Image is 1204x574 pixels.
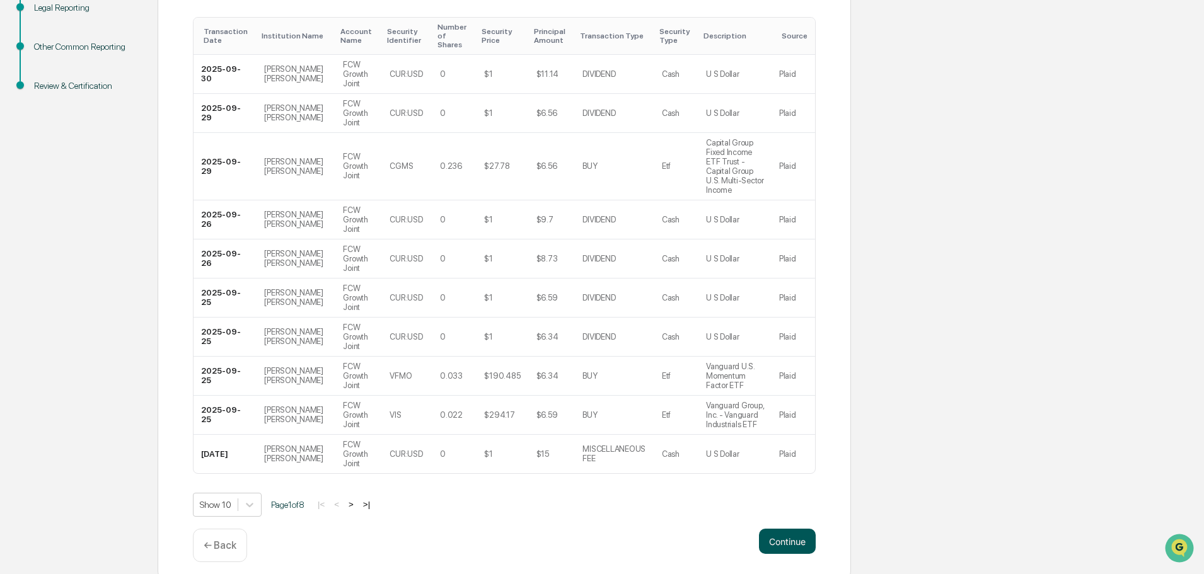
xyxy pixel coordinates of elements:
div: CUR:USD [390,69,422,79]
a: Powered byPylon [89,213,153,223]
div: 0.236 [440,161,462,171]
div: BUY [582,371,597,381]
div: Toggle SortBy [387,27,427,45]
td: Plaid [772,133,815,200]
div: [PERSON_NAME] [PERSON_NAME] [264,327,328,346]
div: Toggle SortBy [782,32,810,40]
td: FCW Growth Joint [335,133,382,200]
span: Attestations [104,159,156,171]
div: [PERSON_NAME] [PERSON_NAME] [264,444,328,463]
div: DIVIDEND [582,254,615,263]
button: > [345,499,357,510]
div: CUR:USD [390,332,422,342]
div: U S Dollar [706,449,739,459]
div: [PERSON_NAME] [PERSON_NAME] [264,210,328,229]
a: 🖐️Preclearance [8,154,86,176]
div: Cash [662,332,680,342]
button: < [330,499,343,510]
div: DIVIDEND [582,69,615,79]
div: Legal Reporting [34,1,137,14]
span: Page 1 of 8 [271,500,304,510]
div: Cash [662,254,680,263]
div: 0 [440,254,446,263]
div: U S Dollar [706,332,739,342]
div: DIVIDEND [582,293,615,302]
td: FCW Growth Joint [335,278,382,318]
div: DIVIDEND [582,215,615,224]
div: MISCELLANEOUS FEE [582,444,646,463]
div: Cash [662,449,680,459]
div: Cash [662,215,680,224]
div: CUR:USD [390,108,422,118]
div: [PERSON_NAME] [PERSON_NAME] [264,103,328,122]
div: 🔎 [13,184,23,194]
div: Vanguard U.S. Momentum Factor ETF [706,362,764,390]
div: $1 [484,449,492,459]
td: FCW Growth Joint [335,94,382,133]
div: $6.34 [536,371,559,381]
div: CUR:USD [390,293,422,302]
div: VFMO [390,371,412,381]
div: Toggle SortBy [482,27,523,45]
div: Toggle SortBy [580,32,649,40]
div: [PERSON_NAME] [PERSON_NAME] [264,64,328,83]
div: VIS [390,410,401,420]
td: Plaid [772,94,815,133]
div: $9.7 [536,215,553,224]
div: $294.17 [484,410,514,420]
td: 2025-09-29 [194,133,257,200]
div: Etf [662,161,671,171]
td: 2025-09-25 [194,318,257,357]
td: 2025-09-25 [194,357,257,396]
div: [PERSON_NAME] [PERSON_NAME] [264,157,328,176]
div: Review & Certification [34,79,137,93]
div: 0 [440,449,446,459]
div: $8.73 [536,254,558,263]
div: $1 [484,215,492,224]
div: BUY [582,161,597,171]
div: Vanguard Group, Inc. - Vanguard Industrials ETF [706,401,764,429]
div: $6.59 [536,293,558,302]
td: FCW Growth Joint [335,435,382,473]
span: Pylon [125,214,153,223]
td: Plaid [772,200,815,239]
div: $1 [484,293,492,302]
div: [PERSON_NAME] [PERSON_NAME] [264,366,328,385]
div: 0.033 [440,371,463,381]
div: Cash [662,108,680,118]
div: Cash [662,69,680,79]
div: U S Dollar [706,215,739,224]
span: Preclearance [25,159,81,171]
div: $6.56 [536,108,557,118]
div: $190.485 [484,371,520,381]
td: 2025-09-25 [194,396,257,435]
div: U S Dollar [706,69,739,79]
div: 0 [440,293,446,302]
td: FCW Growth Joint [335,396,382,435]
div: Toggle SortBy [204,27,252,45]
div: Toggle SortBy [262,32,330,40]
div: CGMS [390,161,413,171]
div: [PERSON_NAME] [PERSON_NAME] [264,288,328,307]
div: $6.34 [536,332,559,342]
td: FCW Growth Joint [335,200,382,239]
div: We're available if you need us! [43,109,159,119]
div: 0.022 [440,410,463,420]
td: Plaid [772,435,815,473]
p: How can we help? [13,26,229,47]
div: [PERSON_NAME] [PERSON_NAME] [264,249,328,268]
div: CUR:USD [390,254,422,263]
div: Etf [662,410,671,420]
div: CUR:USD [390,215,422,224]
button: |< [314,499,328,510]
div: Capital Group Fixed Income ETF Trust - Capital Group U.S. Multi-Sector Income [706,138,764,195]
div: Toggle SortBy [437,23,472,49]
span: Data Lookup [25,183,79,195]
td: FCW Growth Joint [335,318,382,357]
button: Start new chat [214,100,229,115]
div: $1 [484,108,492,118]
div: $27.78 [484,161,509,171]
td: FCW Growth Joint [335,239,382,278]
